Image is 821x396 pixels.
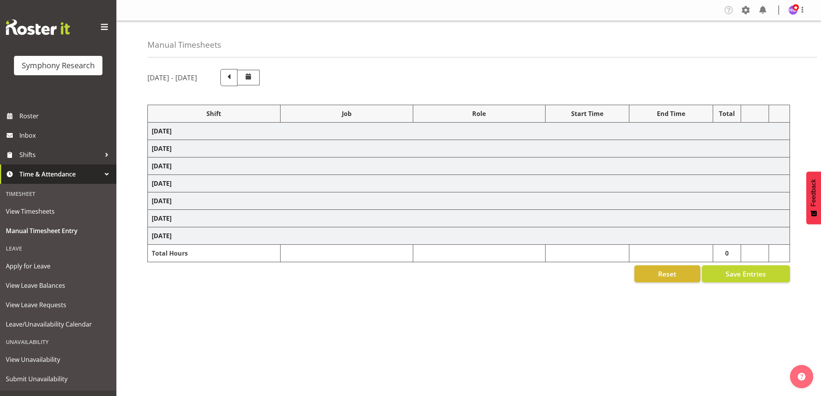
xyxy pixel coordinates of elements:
span: Inbox [19,130,113,141]
button: Feedback - Show survey [806,171,821,224]
span: Apply for Leave [6,260,111,272]
span: Leave/Unavailability Calendar [6,318,111,330]
span: Feedback [810,179,817,206]
a: View Leave Requests [2,295,114,315]
div: Shift [152,109,276,118]
h5: [DATE] - [DATE] [147,73,197,82]
div: Role [417,109,542,118]
img: Rosterit website logo [6,19,70,35]
span: View Leave Requests [6,299,111,311]
span: Roster [19,110,113,122]
span: Manual Timesheet Entry [6,225,111,237]
td: [DATE] [148,210,790,227]
span: Time & Attendance [19,168,101,180]
a: Leave/Unavailability Calendar [2,315,114,334]
td: [DATE] [148,140,790,157]
span: View Leave Balances [6,280,111,291]
img: help-xxl-2.png [798,373,805,380]
div: Unavailability [2,334,114,350]
span: View Timesheets [6,206,111,217]
a: Submit Unavailability [2,369,114,389]
a: View Leave Balances [2,276,114,295]
button: Reset [634,265,700,282]
div: Total [717,109,737,118]
td: 0 [713,245,741,262]
td: [DATE] [148,157,790,175]
a: Manual Timesheet Entry [2,221,114,240]
button: Save Entries [702,265,790,282]
a: View Unavailability [2,350,114,369]
td: [DATE] [148,123,790,140]
span: Save Entries [726,269,766,279]
td: [DATE] [148,175,790,192]
span: View Unavailability [6,354,111,365]
a: Apply for Leave [2,256,114,276]
div: Job [284,109,409,118]
span: Shifts [19,149,101,161]
div: Start Time [549,109,625,118]
a: View Timesheets [2,202,114,221]
span: Reset [658,269,676,279]
span: Submit Unavailability [6,373,111,385]
td: Total Hours [148,245,281,262]
h4: Manual Timesheets [147,40,221,49]
td: [DATE] [148,227,790,245]
div: Leave [2,240,114,256]
div: End Time [633,109,709,118]
td: [DATE] [148,192,790,210]
div: Timesheet [2,186,114,202]
img: hitesh-makan1261.jpg [788,5,798,15]
div: Symphony Research [22,60,95,71]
